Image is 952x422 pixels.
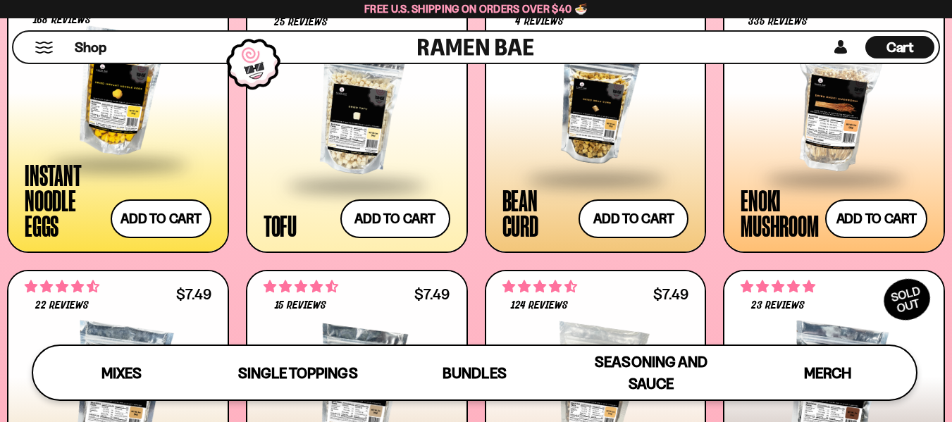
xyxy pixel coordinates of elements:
[739,346,916,399] a: Merch
[741,187,818,238] div: Enoki Mushroom
[35,42,54,54] button: Mobile Menu Trigger
[511,300,568,311] span: 124 reviews
[595,353,707,392] span: Seasoning and Sauce
[111,199,211,238] button: Add to cart
[579,199,688,238] button: Add to cart
[35,300,89,311] span: 22 reviews
[264,278,338,296] span: 4.53 stars
[386,346,563,399] a: Bundles
[33,346,210,399] a: Mixes
[75,36,106,58] a: Shop
[101,364,142,382] span: Mixes
[176,287,211,301] div: $7.49
[210,346,387,399] a: Single Toppings
[340,199,450,238] button: Add to cart
[414,287,450,301] div: $7.49
[877,271,937,327] div: SOLD OUT
[751,300,805,311] span: 23 reviews
[25,278,99,296] span: 4.50 stars
[502,187,572,238] div: Bean Curd
[75,38,106,57] span: Shop
[886,39,914,56] span: Cart
[804,364,851,382] span: Merch
[275,300,326,311] span: 15 reviews
[865,32,934,63] div: Cart
[741,278,815,296] span: 4.83 stars
[264,213,297,238] div: Tofu
[502,278,577,296] span: 4.68 stars
[238,364,357,382] span: Single Toppings
[364,2,588,15] span: Free U.S. Shipping on Orders over $40 🍜
[653,287,688,301] div: $7.49
[25,162,104,238] div: Instant Noodle Eggs
[443,364,506,382] span: Bundles
[825,199,927,238] button: Add to cart
[563,346,740,399] a: Seasoning and Sauce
